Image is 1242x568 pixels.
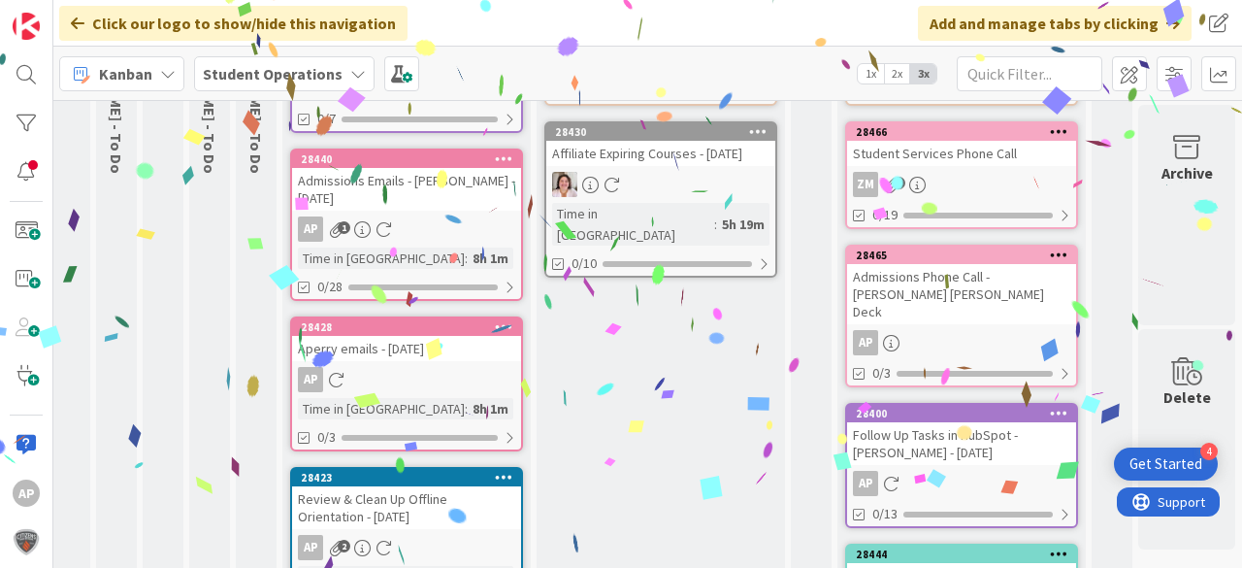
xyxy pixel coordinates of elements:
[893,177,905,189] span: 1
[847,141,1076,166] div: Student Services Phone Call
[872,363,891,384] span: 0/3
[13,528,40,555] img: avatar
[552,172,577,197] img: EW
[856,548,1076,561] div: 28444
[301,471,521,484] div: 28423
[290,317,523,451] a: 28428Aperry emails - [DATE]APTime in [GEOGRAPHIC_DATA]:8h 1m0/3
[292,469,521,529] div: 28423Review & Clean Up Offline Orientation - [DATE]
[13,13,40,40] img: Visit kanbanzone.com
[203,64,343,84] b: Student Operations
[872,504,898,524] span: 0/13
[1200,443,1218,460] div: 4
[298,217,323,242] div: AP
[41,3,88,26] span: Support
[847,123,1076,141] div: 28466
[957,56,1102,91] input: Quick Filter...
[292,367,521,392] div: AP
[298,398,465,419] div: Time in [GEOGRAPHIC_DATA]
[552,203,714,246] div: Time in [GEOGRAPHIC_DATA]
[468,248,513,269] div: 8h 1m
[292,535,521,560] div: AP
[884,64,910,84] span: 2x
[338,221,350,234] span: 1
[317,109,336,129] span: 0/7
[298,367,323,392] div: AP
[847,405,1076,422] div: 28400
[856,249,1076,262] div: 28465
[856,407,1076,420] div: 28400
[845,121,1078,229] a: 28466Student Services Phone CallZM0/19
[546,141,775,166] div: Affiliate Expiring Courses - [DATE]
[301,152,521,166] div: 28440
[13,480,40,507] div: AP
[1129,454,1202,474] div: Get Started
[1114,448,1218,481] div: Open Get Started checklist, remaining modules: 4
[845,245,1078,387] a: 28465Admissions Phone Call - [PERSON_NAME] [PERSON_NAME] DeckAP0/3
[845,403,1078,528] a: 28400Follow Up Tasks in HubSpot - [PERSON_NAME] - [DATE]AP0/13
[99,62,152,85] span: Kanban
[292,150,521,168] div: 28440
[59,6,408,41] div: Click our logo to show/hide this navigation
[853,172,878,197] div: ZM
[298,535,323,560] div: AP
[292,336,521,361] div: Aperry emails - [DATE]
[714,214,717,235] span: :
[338,540,350,552] span: 2
[572,253,597,274] span: 0/10
[555,125,775,139] div: 28430
[544,121,777,278] a: 28430Affiliate Expiring Courses - [DATE]EWTime in [GEOGRAPHIC_DATA]:5h 19m0/10
[847,471,1076,496] div: AP
[847,247,1076,264] div: 28465
[847,123,1076,166] div: 28466Student Services Phone Call
[856,125,1076,139] div: 28466
[872,205,898,225] span: 0/19
[847,247,1076,324] div: 28465Admissions Phone Call - [PERSON_NAME] [PERSON_NAME] Deck
[847,422,1076,465] div: Follow Up Tasks in HubSpot - [PERSON_NAME] - [DATE]
[292,486,521,529] div: Review & Clean Up Offline Orientation - [DATE]
[292,150,521,211] div: 28440Admissions Emails - [PERSON_NAME] - [DATE]
[317,427,336,448] span: 0/3
[468,398,513,419] div: 8h 1m
[317,277,343,297] span: 0/28
[292,217,521,242] div: AP
[858,64,884,84] span: 1x
[546,123,775,141] div: 28430
[292,469,521,486] div: 28423
[717,214,769,235] div: 5h 19m
[1163,385,1211,409] div: Delete
[465,248,468,269] span: :
[292,318,521,361] div: 28428Aperry emails - [DATE]
[847,264,1076,324] div: Admissions Phone Call - [PERSON_NAME] [PERSON_NAME] Deck
[546,123,775,166] div: 28430Affiliate Expiring Courses - [DATE]
[290,149,523,301] a: 28440Admissions Emails - [PERSON_NAME] - [DATE]APTime in [GEOGRAPHIC_DATA]:8h 1m0/28
[292,168,521,211] div: Admissions Emails - [PERSON_NAME] - [DATE]
[853,471,878,496] div: AP
[465,398,468,419] span: :
[847,405,1076,465] div: 28400Follow Up Tasks in HubSpot - [PERSON_NAME] - [DATE]
[292,318,521,336] div: 28428
[847,172,1076,197] div: ZM
[910,64,936,84] span: 3x
[918,6,1192,41] div: Add and manage tabs by clicking
[853,330,878,355] div: AP
[298,248,465,269] div: Time in [GEOGRAPHIC_DATA]
[546,172,775,197] div: EW
[301,320,521,334] div: 28428
[1161,161,1213,184] div: Archive
[847,330,1076,355] div: AP
[847,546,1076,563] div: 28444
